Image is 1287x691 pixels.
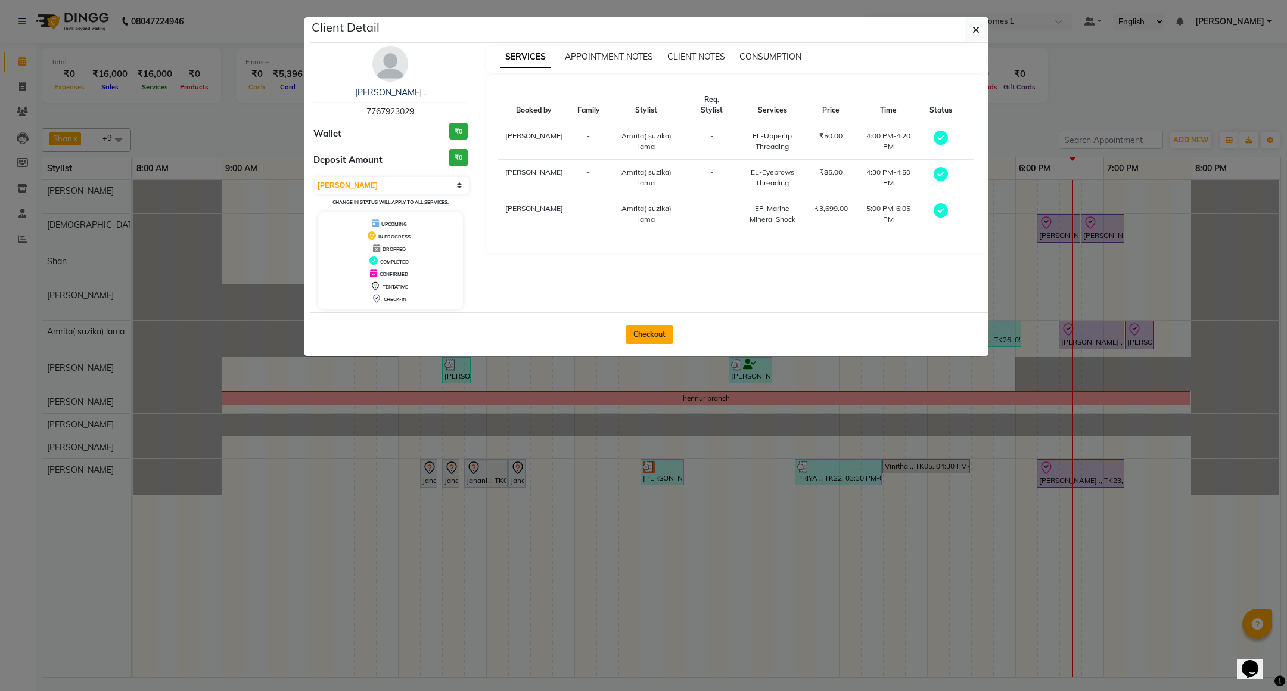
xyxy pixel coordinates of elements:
td: [PERSON_NAME] [498,160,570,196]
span: CONFIRMED [380,271,408,277]
span: Amrita( suzika) lama [621,131,672,151]
td: - [686,123,738,160]
td: - [570,160,607,196]
span: CONSUMPTION [739,51,801,62]
th: Family [570,87,607,123]
h3: ₹0 [449,123,468,140]
span: CHECK-IN [384,296,406,302]
td: 4:00 PM-4:20 PM [855,123,922,160]
th: Req. Stylist [686,87,738,123]
td: - [686,196,738,233]
span: Deposit Amount [313,153,383,167]
th: Price [807,87,855,123]
span: COMPLETED [380,259,409,265]
h5: Client Detail [312,18,380,36]
td: 5:00 PM-6:05 PM [855,196,922,233]
h3: ₹0 [449,149,468,166]
th: Stylist [607,87,686,123]
td: - [570,123,607,160]
div: ₹3,699.00 [815,203,848,214]
span: IN PROGRESS [378,234,411,240]
iframe: chat widget [1237,643,1275,679]
td: - [570,196,607,233]
td: 4:30 PM-4:50 PM [855,160,922,196]
span: Amrita( suzika) lama [621,204,672,224]
span: UPCOMING [381,221,407,227]
span: 7767923029 [366,106,414,117]
div: EL-Eyebrows Threading [745,167,800,188]
span: Amrita( suzika) lama [621,168,672,187]
span: SERVICES [500,47,551,68]
th: Services [738,87,807,123]
td: [PERSON_NAME] [498,123,570,160]
th: Booked by [498,87,570,123]
td: - [686,160,738,196]
button: Checkout [626,325,673,344]
div: EL-Upperlip Threading [745,131,800,152]
span: APPOINTMENT NOTES [565,51,653,62]
div: ₹85.00 [815,167,848,178]
a: [PERSON_NAME] . [355,87,426,98]
span: CLIENT NOTES [667,51,725,62]
span: DROPPED [383,246,406,252]
small: Change in status will apply to all services. [332,199,449,205]
div: ₹50.00 [815,131,848,141]
span: Wallet [313,127,341,141]
td: [PERSON_NAME] [498,196,570,233]
th: Time [855,87,922,123]
span: TENTATIVE [383,284,408,290]
img: avatar [372,46,408,82]
div: EP-Marine Mineral Shock [745,203,800,225]
th: Status [922,87,959,123]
